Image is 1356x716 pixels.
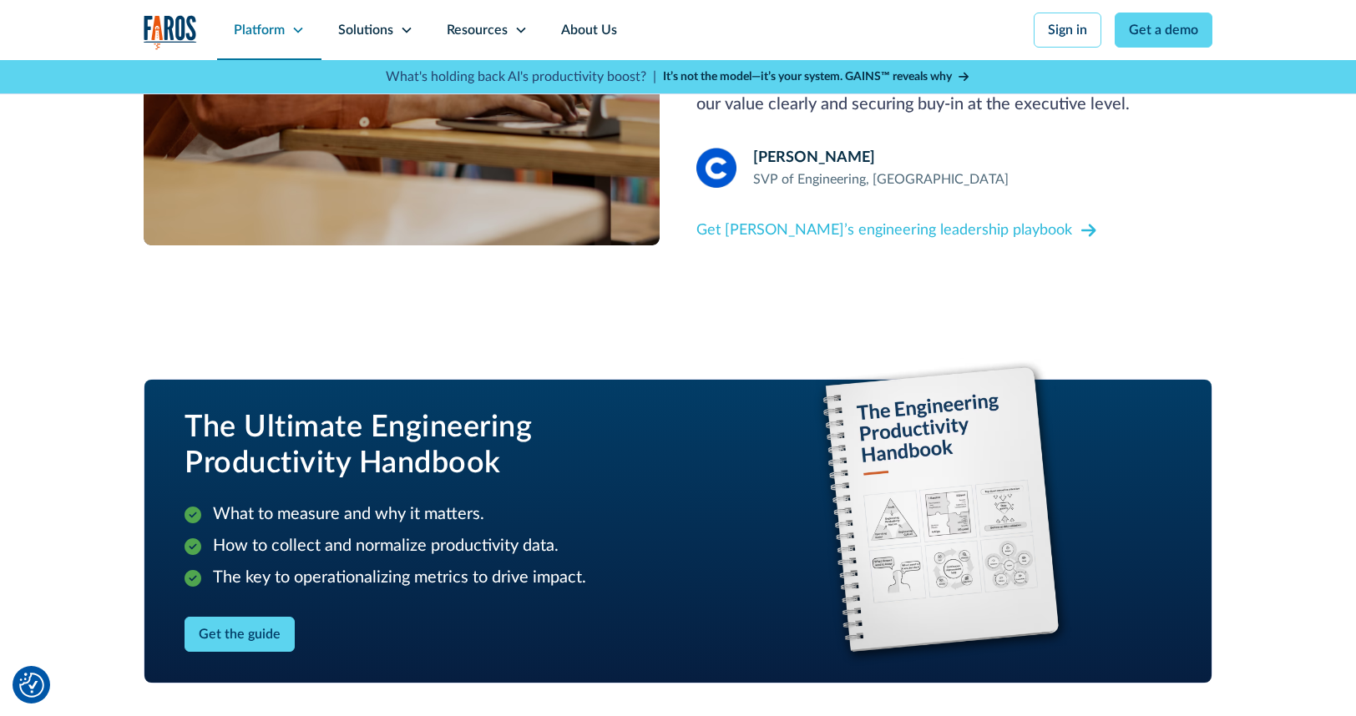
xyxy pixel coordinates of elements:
[185,617,295,652] a: Get the guide
[19,673,44,698] button: Cookie Settings
[663,68,970,86] a: It’s not the model—it’s your system. GAINS™ reveals why
[19,673,44,698] img: Revisit consent button
[678,340,1212,683] img: The Ultimate Engr Prd Handbook
[447,20,508,40] div: Resources
[234,20,285,40] div: Platform
[696,219,1072,242] div: Get [PERSON_NAME]’s engineering leadership playbook
[663,71,952,83] strong: It’s not the model—it’s your system. GAINS™ reveals why
[696,216,1099,245] a: Get [PERSON_NAME]’s engineering leadership playbook
[386,67,656,87] p: What's holding back AI's productivity boost? |
[213,533,559,558] p: How to collect and normalize productivity data.
[338,20,393,40] div: Solutions
[1034,13,1101,48] a: Sign in
[753,169,1009,189] div: SVP of Engineering, [GEOGRAPHIC_DATA]
[144,15,197,49] img: Logo of the analytics and reporting company Faros.
[185,410,638,482] h2: The Ultimate Engineering Productivity Handbook
[213,565,586,590] p: The key to operationalizing metrics to drive impact.
[1115,13,1212,48] a: Get a demo
[753,147,1009,169] div: [PERSON_NAME]
[144,15,197,49] a: home
[213,502,484,527] p: What to measure and why it matters.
